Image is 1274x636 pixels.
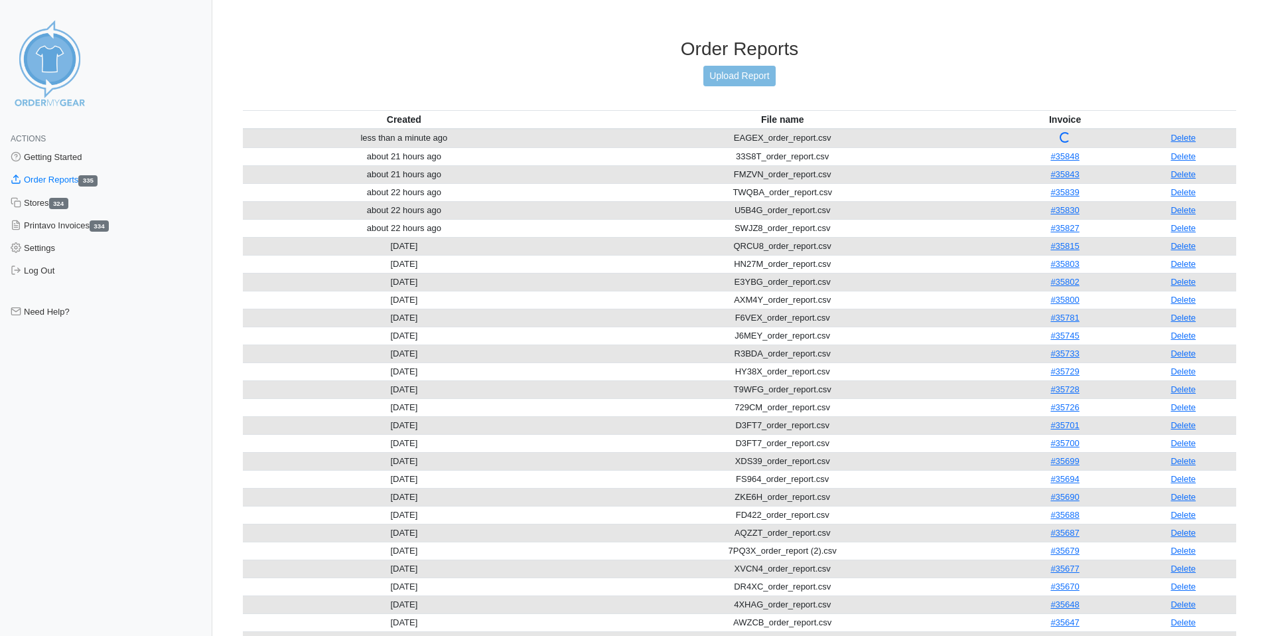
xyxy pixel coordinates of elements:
[1050,151,1079,161] a: #35848
[565,147,1000,165] td: 33S8T_order_report.csv
[1170,456,1196,466] a: Delete
[1050,582,1079,592] a: #35670
[1170,564,1196,574] a: Delete
[243,470,565,488] td: [DATE]
[565,613,1000,631] td: AWZCB_order_report.csv
[1170,599,1196,609] a: Delete
[1170,366,1196,376] a: Delete
[1050,599,1079,609] a: #35648
[565,183,1000,201] td: TWQBA_order_report.csv
[565,470,1000,488] td: FS964_order_report.csv
[1170,241,1196,251] a: Delete
[243,488,565,506] td: [DATE]
[565,362,1000,380] td: HY38X_order_report.csv
[565,273,1000,291] td: E3YBG_order_report.csv
[243,327,565,345] td: [DATE]
[565,380,1000,398] td: T9WFG_order_report.csv
[243,560,565,578] td: [DATE]
[565,165,1000,183] td: FMZVN_order_report.csv
[243,362,565,380] td: [DATE]
[243,291,565,309] td: [DATE]
[243,38,1236,60] h3: Order Reports
[565,542,1000,560] td: 7PQ3X_order_report (2).csv
[243,506,565,524] td: [DATE]
[1170,528,1196,538] a: Delete
[1170,384,1196,394] a: Delete
[1050,223,1079,233] a: #35827
[1170,402,1196,412] a: Delete
[565,255,1000,273] td: HN27M_order_report.csv
[565,506,1000,524] td: FD422_order_report.csv
[565,309,1000,327] td: F6VEX_order_report.csv
[243,165,565,183] td: about 21 hours ago
[243,237,565,255] td: [DATE]
[1170,492,1196,502] a: Delete
[243,524,565,542] td: [DATE]
[1050,205,1079,215] a: #35830
[1050,277,1079,287] a: #35802
[565,452,1000,470] td: XDS39_order_report.csv
[1170,349,1196,358] a: Delete
[1170,277,1196,287] a: Delete
[1050,564,1079,574] a: #35677
[1170,295,1196,305] a: Delete
[1050,241,1079,251] a: #35815
[243,273,565,291] td: [DATE]
[243,434,565,452] td: [DATE]
[243,596,565,613] td: [DATE]
[1050,169,1079,179] a: #35843
[1050,492,1079,502] a: #35690
[243,147,565,165] td: about 21 hours ago
[565,291,1000,309] td: AXM4Y_order_report.csv
[243,613,565,631] td: [DATE]
[565,237,1000,255] td: QRCU8_order_report.csv
[1050,528,1079,538] a: #35687
[565,488,1000,506] td: ZKE6H_order_report.csv
[243,309,565,327] td: [DATE]
[1050,438,1079,448] a: #35700
[1170,617,1196,627] a: Delete
[243,201,565,219] td: about 22 hours ago
[243,183,565,201] td: about 22 hours ago
[11,134,46,143] span: Actions
[1170,546,1196,556] a: Delete
[243,416,565,434] td: [DATE]
[565,416,1000,434] td: D3FT7_order_report.csv
[1170,223,1196,233] a: Delete
[1050,474,1079,484] a: #35694
[565,560,1000,578] td: XVCN4_order_report.csv
[1050,349,1079,358] a: #35733
[1170,151,1196,161] a: Delete
[565,201,1000,219] td: U5B4G_order_report.csv
[1050,456,1079,466] a: #35699
[1050,366,1079,376] a: #35729
[1050,331,1079,341] a: #35745
[565,219,1000,237] td: SWJZ8_order_report.csv
[243,578,565,596] td: [DATE]
[1170,187,1196,197] a: Delete
[243,452,565,470] td: [DATE]
[565,398,1000,416] td: 729CM_order_report.csv
[243,255,565,273] td: [DATE]
[1050,259,1079,269] a: #35803
[1050,187,1079,197] a: #35839
[1170,205,1196,215] a: Delete
[1170,582,1196,592] a: Delete
[1050,617,1079,627] a: #35647
[243,129,565,148] td: less than a minute ago
[1050,546,1079,556] a: #35679
[1170,259,1196,269] a: Delete
[1170,474,1196,484] a: Delete
[243,398,565,416] td: [DATE]
[565,327,1000,345] td: J6MEY_order_report.csv
[1050,384,1079,394] a: #35728
[565,345,1000,362] td: R3BDA_order_report.csv
[90,220,109,232] span: 334
[1170,313,1196,323] a: Delete
[1000,110,1131,129] th: Invoice
[243,380,565,398] td: [DATE]
[1170,420,1196,430] a: Delete
[565,578,1000,596] td: DR4XC_order_report.csv
[1170,331,1196,341] a: Delete
[703,66,775,86] a: Upload Report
